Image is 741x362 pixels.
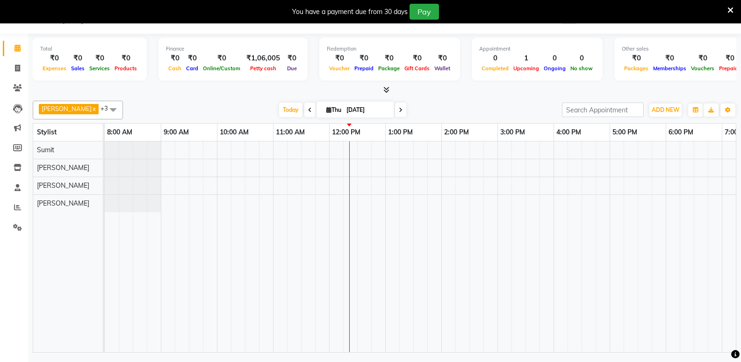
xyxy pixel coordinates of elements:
[562,103,644,117] input: Search Appointment
[37,146,54,154] span: Sumit
[651,65,689,72] span: Memberships
[184,53,201,64] div: ₹0
[652,106,679,113] span: ADD NEW
[541,53,568,64] div: 0
[432,65,453,72] span: Wallet
[292,7,408,17] div: You have a payment due from 30 days
[284,53,300,64] div: ₹0
[554,126,583,139] a: 4:00 PM
[330,126,363,139] a: 12:00 PM
[92,105,96,112] a: x
[42,105,92,112] span: [PERSON_NAME]
[243,53,284,64] div: ₹1,06,005
[402,53,432,64] div: ₹0
[649,103,682,117] button: ADD NEW
[327,53,352,64] div: ₹0
[161,126,191,139] a: 9:00 AM
[112,53,139,64] div: ₹0
[105,126,135,139] a: 8:00 AM
[37,128,57,136] span: Stylist
[376,53,402,64] div: ₹0
[166,65,184,72] span: Cash
[376,65,402,72] span: Package
[37,199,89,207] span: [PERSON_NAME]
[352,53,376,64] div: ₹0
[344,103,390,117] input: 2025-09-04
[689,65,717,72] span: Vouchers
[37,181,89,190] span: [PERSON_NAME]
[285,65,299,72] span: Due
[689,53,717,64] div: ₹0
[69,65,87,72] span: Sales
[37,163,89,172] span: [PERSON_NAME]
[324,106,344,113] span: Thu
[87,65,112,72] span: Services
[666,126,696,139] a: 6:00 PM
[273,126,307,139] a: 11:00 AM
[327,65,352,72] span: Voucher
[479,65,511,72] span: Completed
[479,45,595,53] div: Appointment
[479,53,511,64] div: 0
[40,45,139,53] div: Total
[101,104,115,112] span: +3
[386,126,415,139] a: 1:00 PM
[279,103,302,117] span: Today
[442,126,471,139] a: 2:00 PM
[217,126,251,139] a: 10:00 AM
[622,53,651,64] div: ₹0
[511,65,541,72] span: Upcoming
[432,53,453,64] div: ₹0
[69,53,87,64] div: ₹0
[201,65,243,72] span: Online/Custom
[184,65,201,72] span: Card
[87,53,112,64] div: ₹0
[327,45,453,53] div: Redemption
[166,53,184,64] div: ₹0
[112,65,139,72] span: Products
[40,53,69,64] div: ₹0
[568,53,595,64] div: 0
[352,65,376,72] span: Prepaid
[651,53,689,64] div: ₹0
[568,65,595,72] span: No show
[40,65,69,72] span: Expenses
[166,45,300,53] div: Finance
[541,65,568,72] span: Ongoing
[498,126,527,139] a: 3:00 PM
[511,53,541,64] div: 1
[248,65,279,72] span: Petty cash
[402,65,432,72] span: Gift Cards
[201,53,243,64] div: ₹0
[622,65,651,72] span: Packages
[610,126,640,139] a: 5:00 PM
[410,4,439,20] button: Pay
